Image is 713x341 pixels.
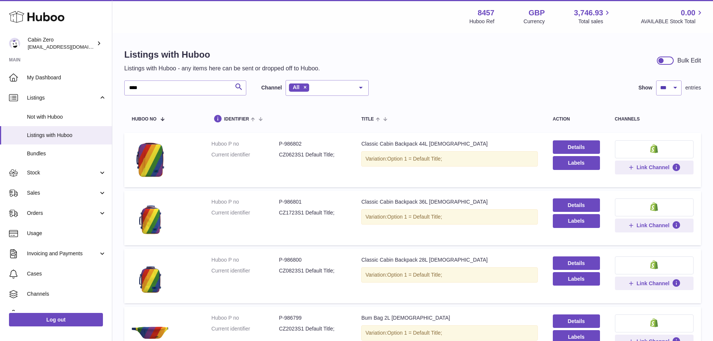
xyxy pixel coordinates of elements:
p: Listings with Huboo - any items here can be sent or dropped off to Huboo. [124,64,320,73]
span: entries [685,84,701,91]
dt: Huboo P no [211,314,279,322]
dd: P-986800 [279,256,346,264]
div: Classic Cabin Backpack 28L [DEMOGRAPHIC_DATA] [361,256,537,264]
dd: CZ0823S1 Default Title; [279,267,346,274]
span: Invoicing and Payments [27,250,98,257]
div: Currency [524,18,545,25]
img: Classic Cabin Backpack 44L LGBTQ+ [132,140,169,178]
dd: P-986801 [279,198,346,205]
span: 0.00 [681,8,695,18]
strong: 8457 [478,8,494,18]
dt: Current identifier [211,209,279,216]
a: 0.00 AVAILABLE Stock Total [641,8,704,25]
span: Option 1 = Default Title; [387,214,442,220]
span: Option 1 = Default Title; [387,330,442,336]
h1: Listings with Huboo [124,49,320,61]
span: Channels [27,290,106,298]
div: Bum Bag 2L [DEMOGRAPHIC_DATA] [361,314,537,322]
dd: P-986802 [279,140,346,147]
a: Details [553,314,600,328]
div: Huboo Ref [469,18,494,25]
span: My Dashboard [27,74,106,81]
div: Classic Cabin Backpack 44L [DEMOGRAPHIC_DATA] [361,140,537,147]
button: Labels [553,272,600,286]
span: [EMAIL_ADDRESS][DOMAIN_NAME] [28,44,110,50]
a: Log out [9,313,103,326]
img: Classic Cabin Backpack 36L LGBTQ+ [132,198,169,236]
div: Variation: [361,209,537,225]
dt: Current identifier [211,267,279,274]
span: Listings [27,94,98,101]
a: 3,746.93 Total sales [574,8,612,25]
span: Link Channel [637,222,670,229]
span: Cases [27,270,106,277]
span: Option 1 = Default Title; [387,156,442,162]
span: Huboo no [132,117,156,122]
button: Link Channel [615,277,694,290]
img: shopify-small.png [650,260,658,269]
dd: CZ0623S1 Default Title; [279,151,346,158]
strong: GBP [528,8,545,18]
span: Stock [27,169,98,176]
label: Channel [261,84,282,91]
span: identifier [224,117,249,122]
span: Total sales [578,18,612,25]
span: Bundles [27,150,106,157]
a: Details [553,256,600,270]
img: Classic Cabin Backpack 28L LGBTQ+ [132,256,169,294]
div: Variation: [361,325,537,341]
button: Labels [553,156,600,170]
dt: Current identifier [211,325,279,332]
dt: Current identifier [211,151,279,158]
div: Classic Cabin Backpack 36L [DEMOGRAPHIC_DATA] [361,198,537,205]
div: action [553,117,600,122]
a: Details [553,198,600,212]
img: shopify-small.png [650,144,658,153]
div: Bulk Edit [677,57,701,65]
dt: Huboo P no [211,198,279,205]
img: shopify-small.png [650,202,658,211]
dt: Huboo P no [211,256,279,264]
span: Sales [27,189,98,197]
dd: P-986799 [279,314,346,322]
span: All [293,84,299,90]
span: Option 1 = Default Title; [387,272,442,278]
span: Link Channel [637,280,670,287]
dd: CZ2023S1 Default Title; [279,325,346,332]
dd: CZ1723S1 Default Title; [279,209,346,216]
img: internalAdmin-8457@internal.huboo.com [9,38,20,49]
span: Link Channel [637,164,670,171]
span: title [361,117,374,122]
button: Link Channel [615,161,694,174]
div: channels [615,117,694,122]
span: Orders [27,210,98,217]
button: Link Channel [615,219,694,232]
span: Usage [27,230,106,237]
span: AVAILABLE Stock Total [641,18,704,25]
a: Details [553,140,600,154]
div: Variation: [361,267,537,283]
span: 3,746.93 [574,8,603,18]
span: Not with Huboo [27,113,106,121]
div: Variation: [361,151,537,167]
span: Listings with Huboo [27,132,106,139]
div: Cabin Zero [28,36,95,51]
label: Show [639,84,652,91]
span: Settings [27,311,106,318]
button: Labels [553,214,600,228]
dt: Huboo P no [211,140,279,147]
img: shopify-small.png [650,318,658,327]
